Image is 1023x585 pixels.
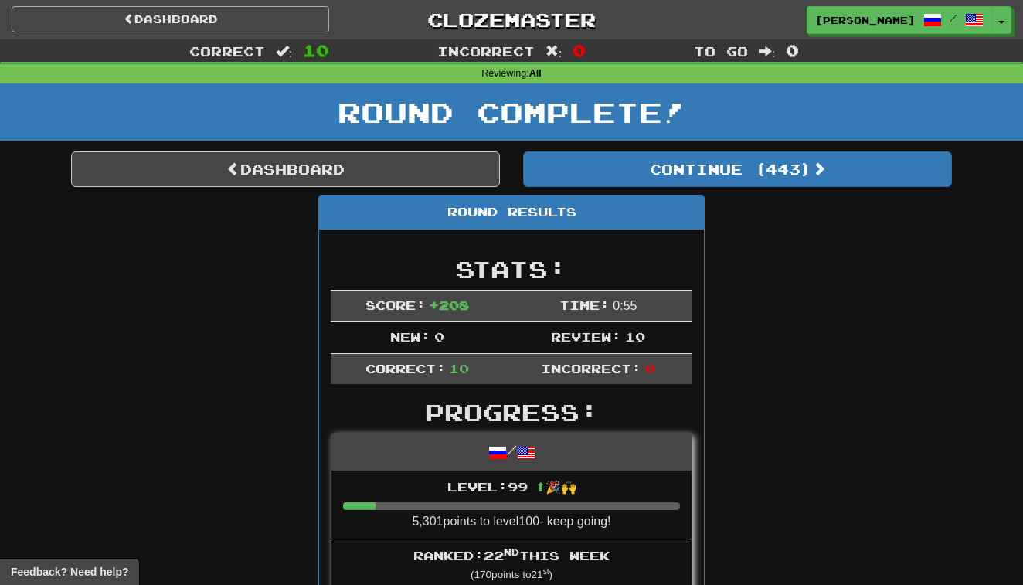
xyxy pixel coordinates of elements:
div: Round Results [319,196,704,230]
div: / [331,434,692,470]
li: 5,301 points to level 100 - keep going! [331,471,692,540]
span: Incorrect: [541,361,641,376]
h2: Stats: [331,257,692,282]
a: Dashboard [71,151,500,187]
span: : [276,45,293,58]
span: 0 [573,41,586,60]
span: Ranked: 22 this week [413,548,610,563]
span: [PERSON_NAME] [815,13,916,27]
strong: All [529,68,542,79]
span: Incorrect [437,43,535,59]
span: ⬆🎉🙌 [528,479,576,494]
button: Continue (443) [523,151,952,187]
span: Correct [189,43,265,59]
sup: st [543,567,549,576]
small: ( 170 points to 21 ) [471,569,552,580]
sup: nd [504,546,519,557]
span: 0 [786,41,799,60]
span: To go [694,43,748,59]
span: 10 [625,329,645,344]
a: Clozemaster [352,6,670,33]
a: [PERSON_NAME] / [807,6,992,34]
span: 10 [449,361,469,376]
span: Correct: [365,361,446,376]
h1: Round Complete! [5,97,1018,128]
span: / [950,12,957,23]
span: Open feedback widget [11,564,128,580]
span: 0 [434,329,444,344]
span: Score: [365,298,426,312]
span: : [545,45,562,58]
span: 0 [645,361,655,376]
span: Review: [551,329,621,344]
span: Time: [559,298,610,312]
h2: Progress: [331,400,692,425]
span: Level: 99 [447,479,576,494]
span: 0 : 55 [613,299,637,312]
span: : [759,45,776,58]
span: + 208 [429,298,469,312]
a: Dashboard [12,6,329,32]
span: New: [390,329,430,344]
span: 10 [303,41,329,60]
